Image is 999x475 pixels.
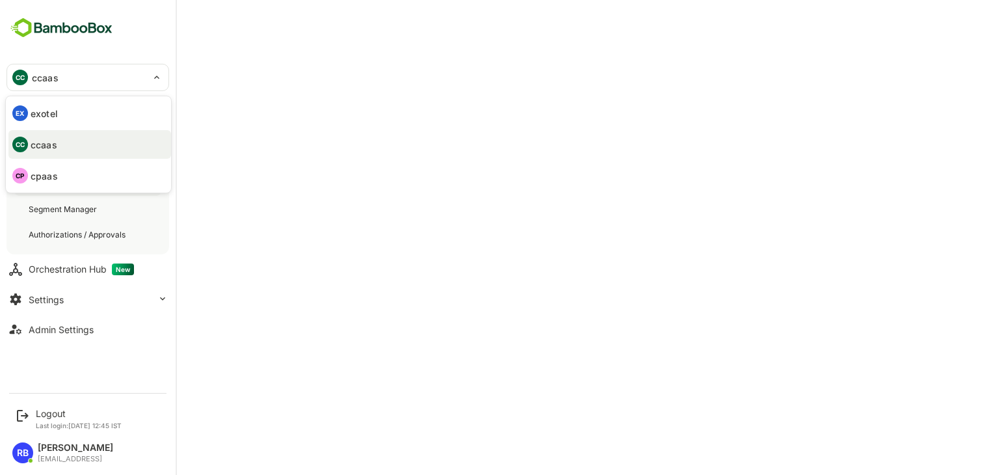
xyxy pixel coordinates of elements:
p: ccaas [31,138,57,152]
p: exotel [31,107,58,120]
div: CC [12,137,28,152]
div: EX [12,105,28,121]
div: CP [12,168,28,183]
p: cpaas [31,169,58,183]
